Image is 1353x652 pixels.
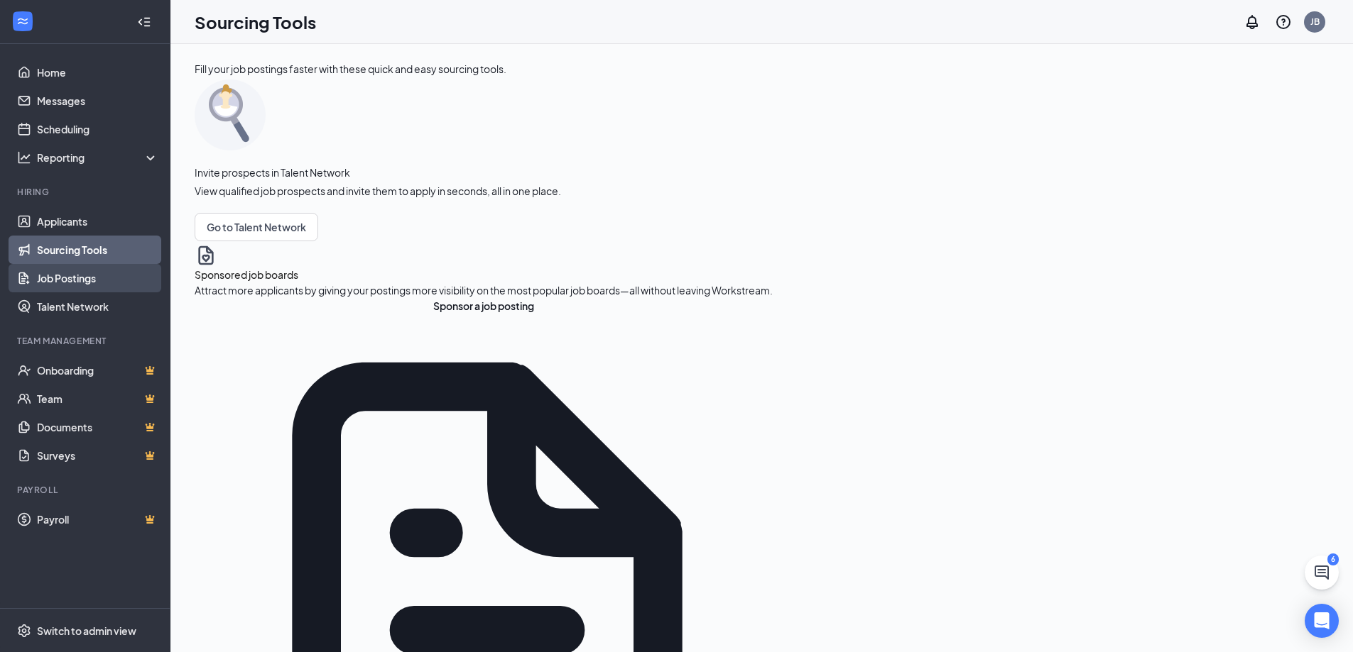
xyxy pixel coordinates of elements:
[17,150,31,165] svg: Analysis
[1310,16,1320,28] div: JB
[37,292,158,321] a: Talent Network
[137,15,151,29] svg: Collapse
[1313,564,1330,581] svg: ChatActive
[195,267,773,282] h4: Sponsored job boards
[195,165,561,180] span: Invite prospects in Talent Network
[37,264,158,292] a: Job Postings
[37,385,158,413] a: TeamCrown
[195,213,561,241] a: Go to Talent Network
[17,186,156,198] div: Hiring
[37,150,159,165] div: Reporting
[17,624,31,638] svg: Settings
[17,335,156,347] div: Team Management
[195,244,217,267] img: clipboard
[17,484,156,496] div: Payroll
[37,58,158,87] a: Home
[1275,13,1292,31] svg: QuestionInfo
[195,61,506,77] div: Fill your job postings faster with these quick and easy sourcing tools.
[37,115,158,143] a: Scheduling
[37,236,158,264] a: Sourcing Tools
[16,14,30,28] svg: WorkstreamLogo
[195,183,561,199] span: View qualified job prospects and invite them to apply in seconds, all in one place.
[195,10,316,34] h1: Sourcing Tools
[1305,604,1339,638] div: Open Intercom Messenger
[195,213,318,241] button: Go to Talent Network
[1305,556,1339,590] button: ChatActive
[37,505,158,534] a: PayrollCrown
[195,282,773,298] p: Attract more applicants by giving your postings more visibility on the most popular job boards—al...
[1244,13,1261,31] svg: Notifications
[37,87,158,115] a: Messages
[37,356,158,385] a: OnboardingCrown
[37,413,158,441] a: DocumentsCrown
[37,624,136,638] div: Switch to admin view
[37,441,158,470] a: SurveysCrown
[37,207,158,236] a: Applicants
[195,298,773,314] button: Sponsor a job posting
[195,79,266,150] img: sourcing-tools
[1327,553,1339,565] div: 6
